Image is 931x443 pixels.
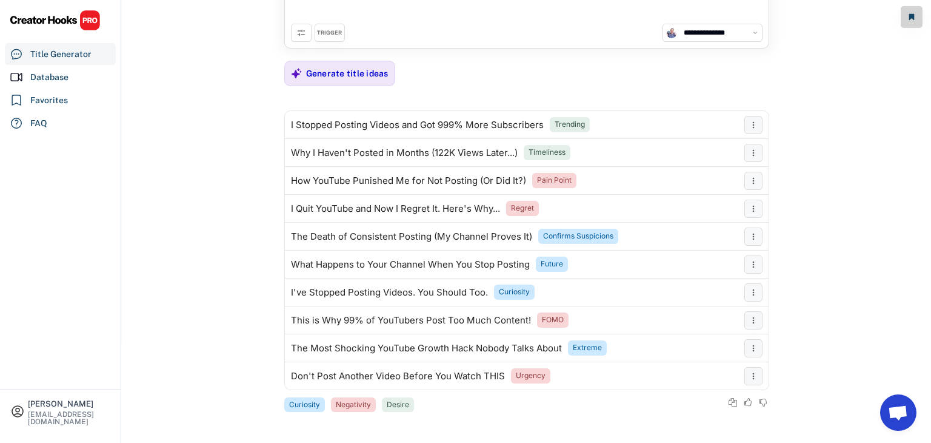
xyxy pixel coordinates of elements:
div: Favorites [30,94,68,107]
div: Future [541,259,563,269]
div: The Death of Consistent Posting (My Channel Proves It) [291,232,532,242]
div: I've Stopped Posting Videos. You Should Too. [291,288,488,297]
div: Regret [511,203,534,214]
div: Curiosity [499,287,530,297]
div: What Happens to Your Channel When You Stop Posting [291,260,530,269]
div: Generate title ideas [306,68,389,79]
div: FAQ [30,117,47,130]
div: Title Generator [30,48,92,61]
div: This is Why 99% of YouTubers Post Too Much Content! [291,316,531,325]
div: Curiosity [289,400,320,410]
div: FOMO [542,315,564,325]
div: Pain Point [537,175,572,186]
img: CHPRO%20Logo.svg [10,10,101,31]
div: Extreme [573,343,602,353]
img: channels4_profile.jpg [666,27,677,38]
div: I Quit YouTube and Now I Regret It. Here's Why... [291,204,500,214]
div: Negativity [336,400,371,410]
div: TRIGGER [317,29,342,37]
div: [PERSON_NAME] [28,400,110,408]
div: How YouTube Punished Me for Not Posting (Or Did It?) [291,176,526,186]
div: Urgency [516,371,546,381]
div: Trending [555,120,585,130]
a: Open chat [880,394,916,431]
div: The Most Shocking YouTube Growth Hack Nobody Talks About [291,343,562,353]
div: I Stopped Posting Videos and Got 999% More Subscribers [291,120,544,130]
div: Why I Haven't Posted in Months (122K Views Later...) [291,148,518,158]
div: Desire [387,400,409,410]
div: Don't Post Another Video Before You Watch THIS [291,371,505,381]
div: Timeliness [529,147,566,158]
div: [EMAIL_ADDRESS][DOMAIN_NAME] [28,411,110,425]
div: Database [30,71,68,84]
div: Confirms Suspicions [543,231,613,242]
